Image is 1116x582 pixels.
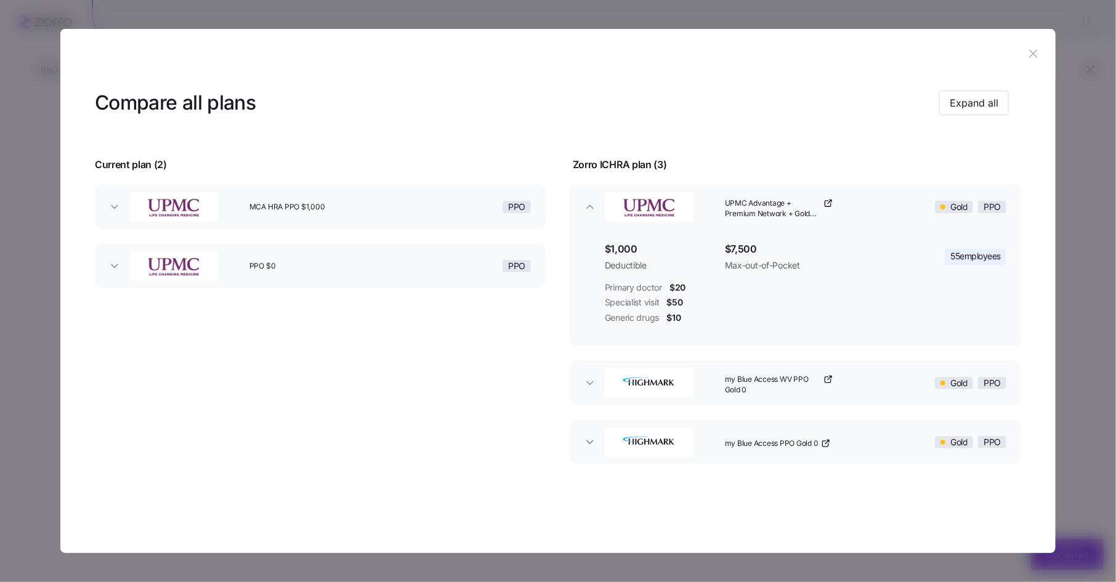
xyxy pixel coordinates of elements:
span: $10 [666,312,681,324]
a: UPMC Advantage + Premium Network + Gold $1,000 + PPO [725,198,833,219]
div: UPMCUPMC Advantage + Premium Network + Gold $1,000 + PPOGoldPPO [570,229,1021,346]
span: $50 [667,296,683,309]
span: my Blue Access PPO Gold 0 [725,439,819,449]
span: PPO [508,261,525,272]
img: UPMC [606,195,692,219]
img: Highmark BlueCross BlueShield [606,430,692,455]
span: PPO [984,437,1001,448]
span: Max-out-of-Pocket [725,259,886,272]
span: PPO $0 [249,261,397,272]
button: UPMCUPMC Advantage + Premium Network + Gold $1,000 + PPOGoldPPO [570,185,1021,229]
button: Highmark BlueCross BlueShieldmy Blue Access PPO Gold 0GoldPPO [570,420,1021,464]
span: PPO [508,201,525,212]
img: UPMC [131,254,217,278]
span: Zorro ICHRA plan ( 3 ) [573,157,667,172]
span: Generic drugs [605,312,659,324]
span: $7,500 [725,241,886,257]
span: Gold [950,437,968,448]
img: Highmark BlueCross BlueShield [606,371,692,395]
button: Expand all [939,91,1009,115]
span: $1,000 [605,241,715,257]
span: Primary doctor [605,281,662,294]
a: my Blue Access PPO Gold 0 [725,439,831,449]
span: Specialist visit [605,296,660,309]
button: UPMCMCA HRA PPO $1,000PPO [95,185,546,229]
span: UPMC Advantage + Premium Network + Gold $1,000 + PPO [725,198,821,219]
span: MCA HRA PPO $1,000 [249,202,397,212]
span: Expand all [950,95,998,110]
span: PPO [984,201,1001,212]
button: Highmark BlueCross BlueShieldmy Blue Access WV PPO Gold 0GoldPPO [570,361,1021,405]
span: Current plan ( 2 ) [95,157,167,172]
span: my Blue Access WV PPO Gold 0 [725,374,821,395]
span: Deductible [605,259,715,272]
span: Gold [950,201,968,212]
span: Gold [950,378,968,389]
button: UPMCPPO $0PPO [95,244,546,288]
span: $20 [669,281,685,294]
span: PPO [984,378,1001,389]
h3: Compare all plans [95,89,256,117]
img: UPMC [131,195,217,219]
a: my Blue Access WV PPO Gold 0 [725,374,833,395]
span: 55 employees [950,250,1001,262]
